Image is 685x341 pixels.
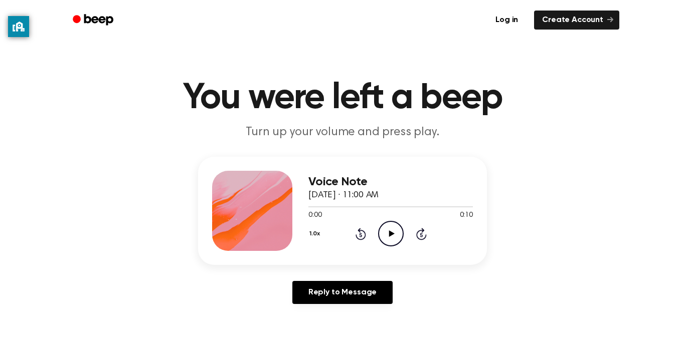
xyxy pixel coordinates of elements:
a: Create Account [534,11,619,30]
a: Log in [485,9,528,32]
button: privacy banner [8,16,29,37]
h3: Voice Note [308,175,473,189]
span: 0:10 [460,210,473,221]
h1: You were left a beep [86,80,599,116]
a: Reply to Message [292,281,393,304]
a: Beep [66,11,122,30]
button: 1.0x [308,225,323,242]
span: [DATE] · 11:00 AM [308,191,379,200]
span: 0:00 [308,210,321,221]
p: Turn up your volume and press play. [150,124,535,141]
